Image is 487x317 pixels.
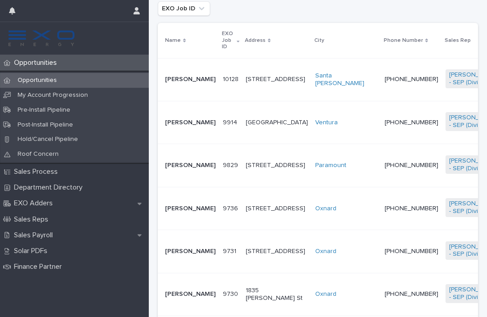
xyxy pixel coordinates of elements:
[223,246,238,255] p: 9731
[165,205,216,213] p: [PERSON_NAME]
[223,74,240,83] p: 10128
[245,36,266,45] p: Address
[165,76,216,83] p: [PERSON_NAME]
[158,1,210,16] button: EXO Job ID
[10,168,65,176] p: Sales Process
[10,183,90,192] p: Department Directory
[10,136,85,143] p: Hold/Cancel Pipeline
[385,291,438,297] a: [PHONE_NUMBER]
[315,119,338,127] a: Ventura
[10,106,78,114] p: Pre-Install Pipeline
[165,290,216,298] p: [PERSON_NAME]
[384,36,423,45] p: Phone Number
[385,205,438,212] a: [PHONE_NUMBER]
[385,119,438,126] a: [PHONE_NUMBER]
[314,36,324,45] p: City
[246,119,308,127] p: [GEOGRAPHIC_DATA]
[246,205,308,213] p: [STREET_ADDRESS]
[315,162,346,169] a: Paramount
[10,91,95,99] p: My Account Progression
[165,36,181,45] p: Name
[385,162,438,168] a: [PHONE_NUMBER]
[165,248,216,255] p: [PERSON_NAME]
[385,248,438,254] a: [PHONE_NUMBER]
[246,76,308,83] p: [STREET_ADDRESS]
[385,76,438,82] a: [PHONE_NUMBER]
[315,205,336,213] a: Oxnard
[246,248,308,255] p: [STREET_ADDRESS]
[165,119,216,127] p: [PERSON_NAME]
[223,117,239,127] p: 9914
[315,72,377,87] a: Santa [PERSON_NAME]
[10,199,60,208] p: EXO Adders
[10,263,69,271] p: Finance Partner
[7,29,76,47] img: FKS5r6ZBThi8E5hshIGi
[10,247,55,255] p: Solar PDFs
[10,77,64,84] p: Opportunities
[10,150,66,158] p: Roof Concern
[223,203,240,213] p: 9736
[222,29,234,52] p: EXO Job ID
[223,289,240,298] p: 9730
[315,248,336,255] a: Oxnard
[10,215,55,224] p: Sales Reps
[445,36,471,45] p: Sales Rep
[315,290,336,298] a: Oxnard
[223,160,240,169] p: 9829
[246,287,308,302] p: 1835 [PERSON_NAME] St
[10,231,60,240] p: Sales Payroll
[246,162,308,169] p: [STREET_ADDRESS]
[10,121,80,129] p: Post-Install Pipeline
[10,59,64,67] p: Opportunities
[165,162,216,169] p: [PERSON_NAME]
